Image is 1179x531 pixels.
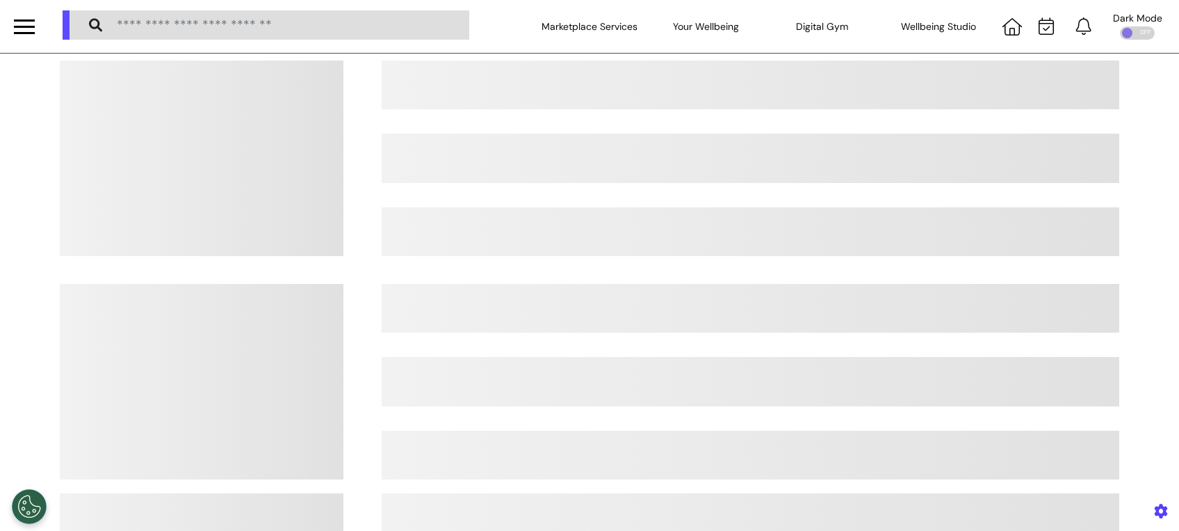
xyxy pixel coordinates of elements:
div: OFF [1120,26,1155,40]
div: Your Wellbeing [648,7,764,46]
div: Marketplace Services [532,7,648,46]
button: Open Preferences [12,489,47,524]
div: Wellbeing Studio [881,7,997,46]
div: Dark Mode [1113,13,1162,23]
div: Digital Gym [764,7,880,46]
